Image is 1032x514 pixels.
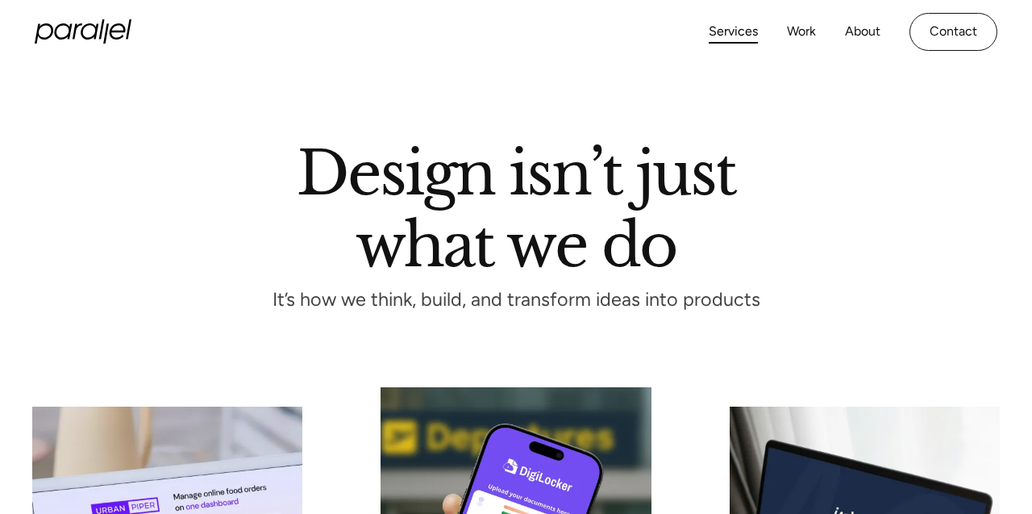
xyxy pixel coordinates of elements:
a: Contact [909,13,997,51]
a: Services [709,20,758,44]
a: home [35,19,131,44]
a: About [845,20,880,44]
h1: Design isn’t just what we do [297,144,736,267]
a: Work [787,20,816,44]
p: It’s how we think, build, and transform ideas into products [239,293,793,307]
